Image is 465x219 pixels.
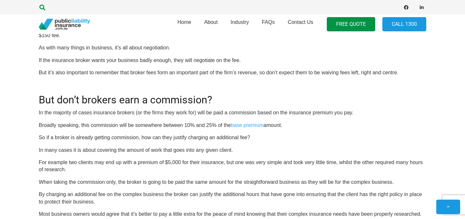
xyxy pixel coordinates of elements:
[327,17,375,32] a: FREE QUOTE
[39,147,426,154] p: In many cases it is about covering the amount of work that goes into any given client.
[255,13,281,36] a: FAQs
[204,19,218,25] span: About
[39,19,90,30] a: pli_logotransparent
[417,3,426,12] a: LinkedIn
[39,159,426,173] p: For example two clients may end up with a premium of $5,000 for their insurance, but one was very...
[39,179,426,186] p: When taking the commission only, the broker is going to be paid the same amount for the straightf...
[231,19,249,25] span: Industry
[39,86,426,106] h2: But don’t brokers earn a commission?
[262,19,275,25] span: FAQs
[39,69,426,76] p: But it’s also important to remember that broker fees form an important part of the firm’s revenue...
[171,13,198,36] a: Home
[39,134,426,141] p: So if a broker is already getting commission, how can they justify charging an additional fee?
[382,17,426,32] a: Call 1300
[224,13,255,36] a: Industry
[198,13,224,36] a: About
[39,211,426,218] p: Most business owners would agree that it’s better to pay a little extra for the peace of mind kno...
[39,57,426,64] p: If the insurance broker wants your business badly enough, they will negotiate on the fee.
[177,19,191,25] span: Home
[39,109,426,116] p: In the majority of cases insurance brokers (or the firms they work for) will be paid a commission...
[39,44,426,51] p: As with many things in business, it’s all about negotiation.
[39,191,426,205] p: By charging an additional fee on the complex business the broker can justify the additional hours...
[39,122,426,129] p: Broadly speaking, this commission will be somewhere between 10% and 25% of the amount.
[281,13,320,36] a: Contact Us
[436,200,460,214] a: Back to top
[36,5,49,10] a: Search
[288,19,313,25] span: Contact Us
[231,122,263,128] a: base premium
[402,3,411,12] a: Facebook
